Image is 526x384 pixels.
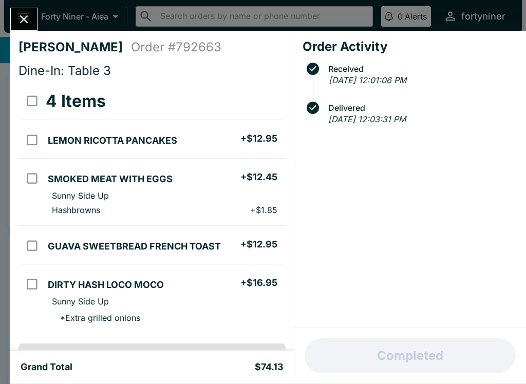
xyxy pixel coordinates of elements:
button: Close [11,8,37,30]
h4: Order # 792663 [131,40,221,55]
span: Received [323,64,518,73]
table: orders table [18,83,286,335]
p: * Extra grilled onions [52,313,140,323]
h5: + $12.95 [240,238,277,251]
h5: + $16.95 [240,277,277,289]
span: Dine-In: Table 3 [18,63,111,78]
p: Hashbrowns [52,205,100,215]
p: Sunny Side Up [52,190,109,201]
h5: SMOKED MEAT WITH EGGS [48,173,173,185]
h4: Order Activity [303,39,518,54]
h5: LEMON RICOTTA PANCAKES [48,135,177,147]
em: [DATE] 12:03:31 PM [328,114,406,124]
h5: GUAVA SWEETBREAD FRENCH TOAST [48,240,221,253]
h5: Grand Total [21,361,72,373]
p: + $1.85 [250,205,277,215]
h5: + $12.45 [240,171,277,183]
h5: DIRTY HASH LOCO MOCO [48,279,164,291]
h3: 4 Items [46,91,106,111]
h4: [PERSON_NAME] [18,40,131,55]
span: Delivered [323,103,518,112]
h5: $74.13 [255,361,284,373]
h5: + $12.95 [240,132,277,145]
em: [DATE] 12:01:06 PM [329,75,406,85]
p: Sunny Side Up [52,296,109,306]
